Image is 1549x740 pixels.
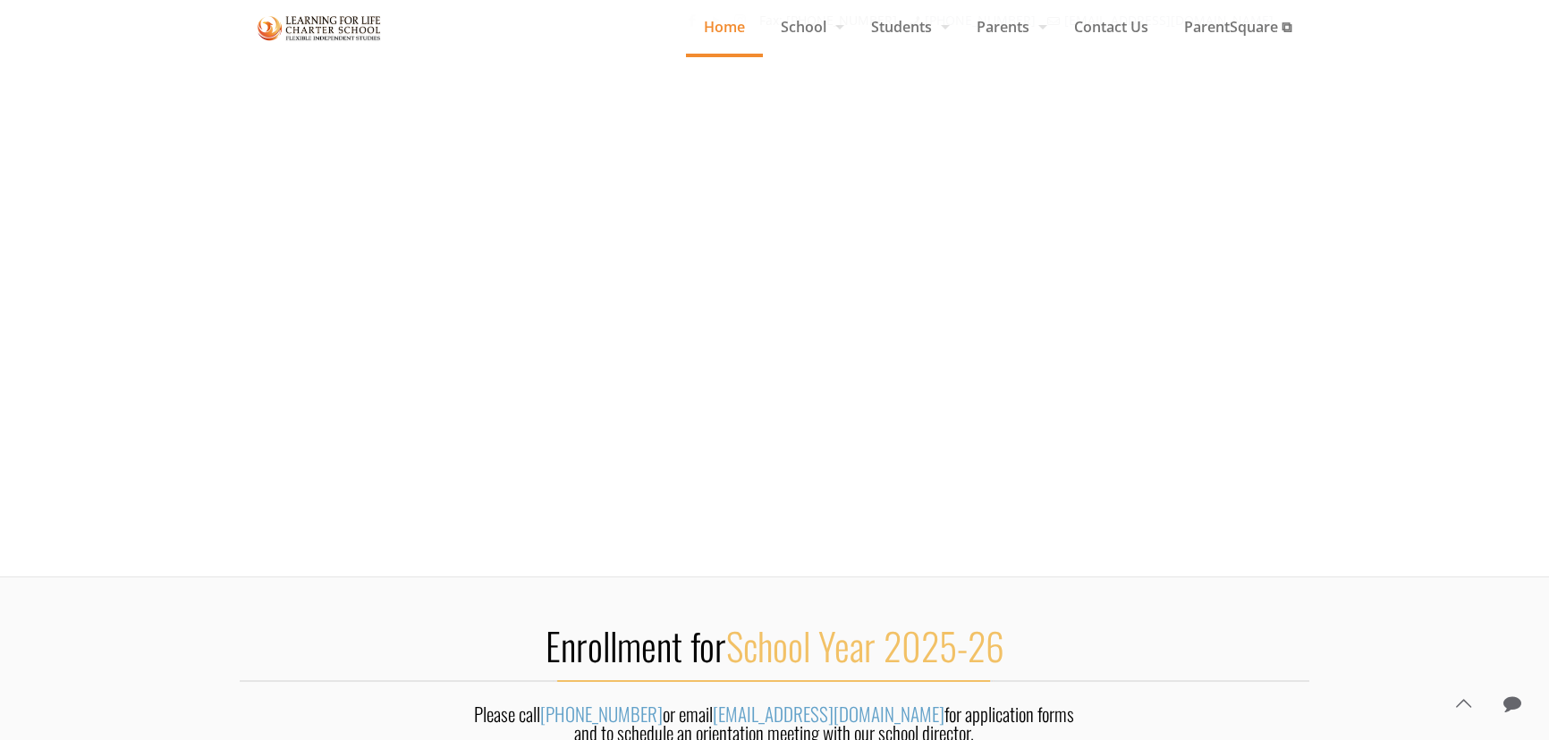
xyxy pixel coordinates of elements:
[686,13,763,40] span: Home
[763,13,853,40] span: School
[240,622,1309,669] h2: Enrollment for
[1166,13,1309,40] span: ParentSquare ⧉
[1444,685,1482,722] a: Back to top icon
[258,13,381,44] img: Home
[1056,13,1166,40] span: Contact Us
[713,700,944,727] a: [EMAIL_ADDRESS][DOMAIN_NAME]
[540,700,663,727] a: [PHONE_NUMBER]
[726,618,1004,673] span: School Year 2025-26
[853,13,959,40] span: Students
[959,13,1056,40] span: Parents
